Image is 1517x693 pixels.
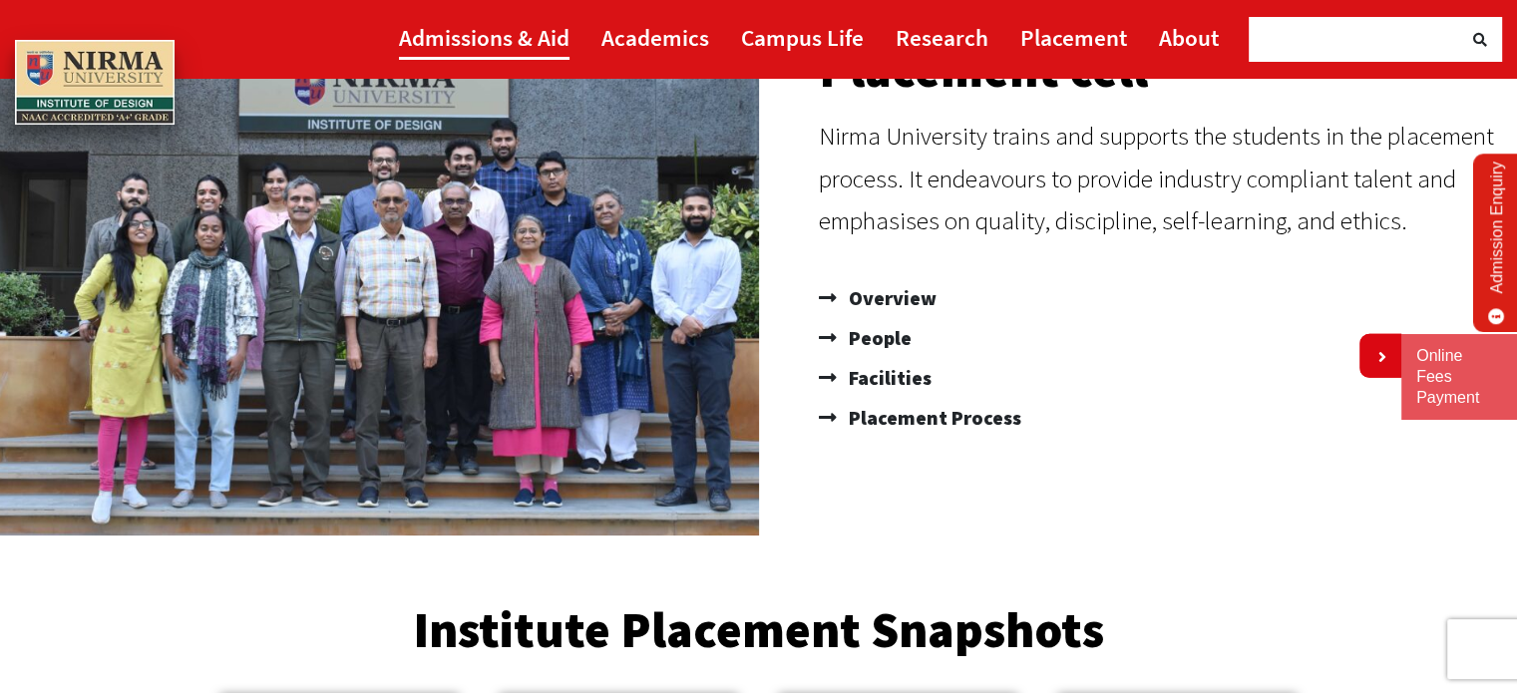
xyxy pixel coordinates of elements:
[844,278,937,318] span: Overview
[819,45,1498,95] h2: Placement cell
[819,398,1498,438] a: Placement Process
[819,278,1498,318] a: Overview
[819,358,1498,398] a: Facilities
[819,318,1498,358] a: People
[896,15,988,60] a: Research
[819,115,1498,242] p: Nirma University trains and supports the students in the placement process. It endeavours to prov...
[601,15,709,60] a: Academics
[1159,15,1219,60] a: About
[741,15,864,60] a: Campus Life
[844,318,912,358] span: People
[1416,346,1502,408] a: Online Fees Payment
[15,40,175,126] img: main_logo
[844,358,932,398] span: Facilities
[844,398,1021,438] span: Placement Process
[399,15,569,60] a: Admissions & Aid
[1020,15,1127,60] a: Placement
[200,605,1318,655] h2: Institute Placement Snapshots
